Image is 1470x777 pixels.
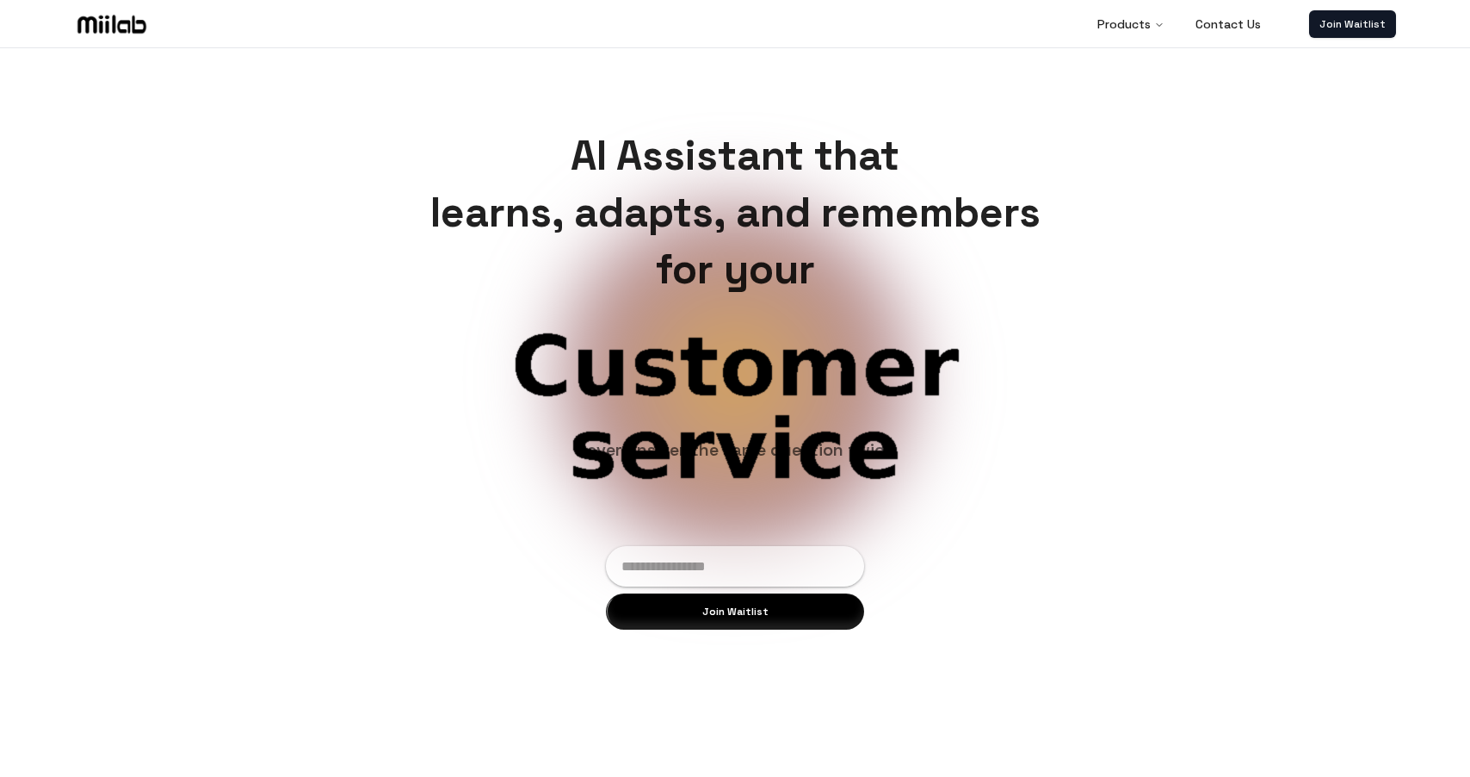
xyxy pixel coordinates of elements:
[1084,7,1275,41] nav: Main
[417,127,1054,298] h1: AI Assistant that learns, adapts, and remembers for your
[348,326,1122,408] span: Biz ops
[1084,7,1178,41] button: Products
[348,326,1122,491] span: Customer service
[1182,7,1275,41] a: Contact Us
[74,11,150,37] img: Logo
[1309,10,1396,38] a: Join Waitlist
[606,594,864,630] button: Join Waitlist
